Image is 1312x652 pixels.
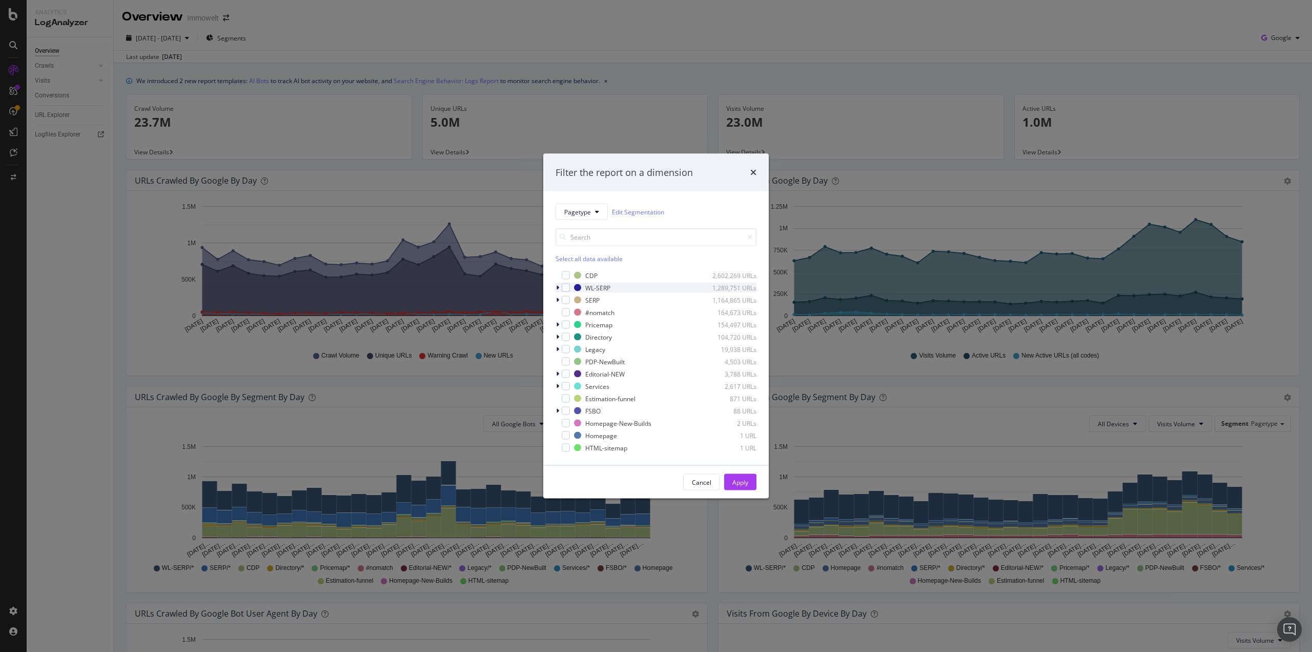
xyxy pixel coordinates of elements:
div: Select all data available [556,254,756,263]
div: Editorial-NEW [585,369,625,378]
div: 154,497 URLs [706,320,756,329]
div: 4,503 URLs [706,357,756,366]
div: Open Intercom Messenger [1277,617,1302,642]
div: CDP [585,271,598,280]
div: Directory [585,332,612,341]
div: 871 URLs [706,394,756,403]
div: Cancel [692,478,711,486]
div: SERP [585,295,600,304]
div: Homepage-New-Builds [585,419,651,427]
div: 1 URL [706,443,756,452]
button: Apply [724,474,756,490]
div: 88 URLs [706,406,756,415]
div: Pricemap [585,320,612,329]
div: PDP-NewBuilt [585,357,625,366]
div: FSBO [585,406,601,415]
div: Services [585,382,609,390]
div: 2 URLs [706,419,756,427]
div: 104,720 URLs [706,332,756,341]
div: Homepage [585,431,617,440]
input: Search [556,228,756,246]
div: 3,788 URLs [706,369,756,378]
div: 164,673 URLs [706,308,756,317]
div: Apply [732,478,748,486]
div: WL-SERP [585,283,610,292]
div: 2,602,269 URLs [706,271,756,280]
div: Estimation-funnel [585,394,635,403]
div: 1,289,751 URLs [706,283,756,292]
div: HTML-sitemap [585,443,627,452]
div: 1,164,865 URLs [706,295,756,304]
div: #nomatch [585,308,614,317]
div: modal [543,153,769,499]
a: Edit Segmentation [612,206,664,217]
span: Pagetype [564,207,591,216]
div: times [750,166,756,179]
div: 1 URL [706,431,756,440]
button: Cancel [683,474,720,490]
div: Filter the report on a dimension [556,166,693,179]
div: 2,617 URLs [706,382,756,390]
button: Pagetype [556,204,608,220]
div: Legacy [585,345,605,353]
div: 19,938 URLs [706,345,756,353]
